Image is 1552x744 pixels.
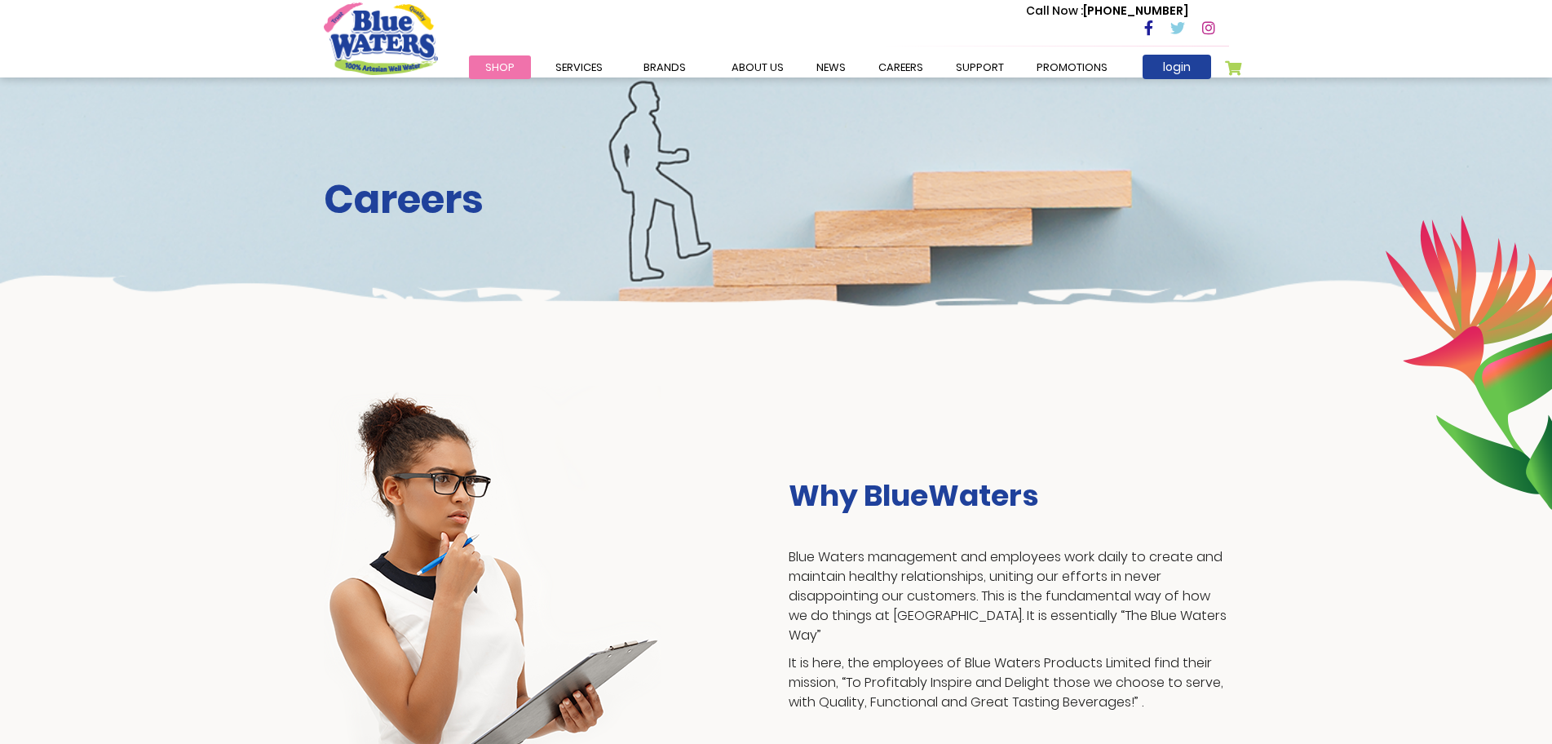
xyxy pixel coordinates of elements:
[324,176,1229,224] h2: Careers
[940,55,1020,79] a: support
[862,55,940,79] a: careers
[324,2,438,74] a: store logo
[485,60,515,75] span: Shop
[555,60,603,75] span: Services
[800,55,862,79] a: News
[789,547,1229,645] p: Blue Waters management and employees work daily to create and maintain healthy relationships, uni...
[1020,55,1124,79] a: Promotions
[539,55,619,79] a: Services
[643,60,686,75] span: Brands
[1026,2,1083,19] span: Call Now :
[715,55,800,79] a: about us
[789,653,1229,712] p: It is here, the employees of Blue Waters Products Limited find their mission, “To Profitably Insp...
[789,478,1229,513] h3: Why BlueWaters
[1143,55,1211,79] a: login
[469,55,531,79] a: Shop
[1026,2,1188,20] p: [PHONE_NUMBER]
[627,55,702,79] a: Brands
[1385,215,1552,510] img: career-intro-leaves.png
